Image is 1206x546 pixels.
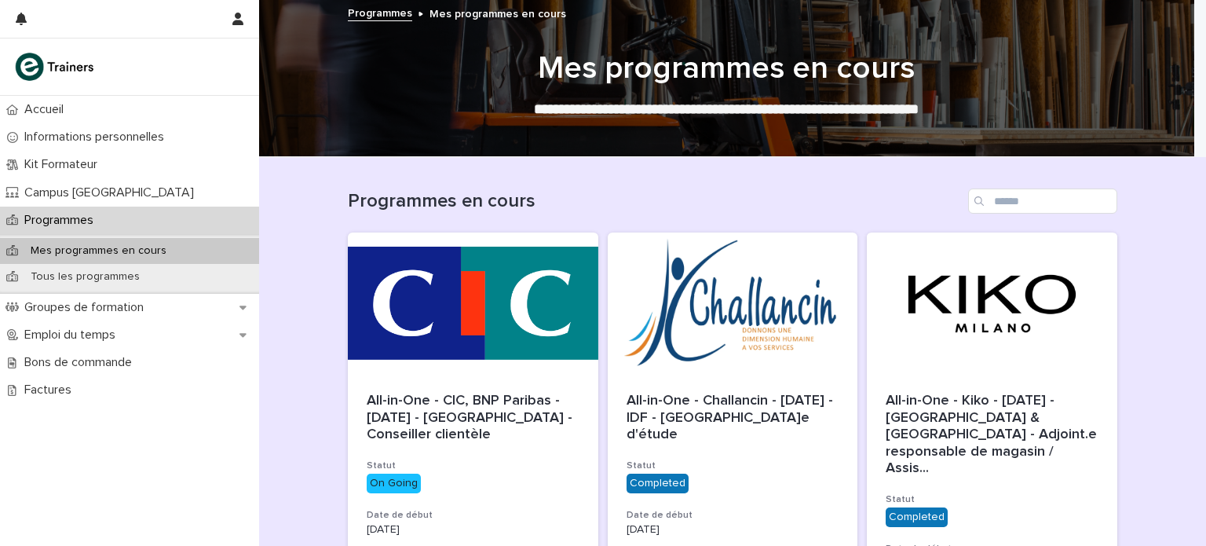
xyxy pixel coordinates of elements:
p: Tous les programmes [18,270,152,284]
p: [DATE] [367,523,579,537]
h1: Mes programmes en cours [342,49,1111,87]
p: Campus [GEOGRAPHIC_DATA] [18,185,206,200]
span: All-in-One - CIC, BNP Paribas - [DATE] - [GEOGRAPHIC_DATA] - Conseiller clientèle [367,394,576,442]
p: Mes programmes en cours [429,4,566,21]
p: Bons de commande [18,355,144,370]
p: Mes programmes en cours [18,244,179,258]
p: Programmes [18,213,106,228]
h3: Statut [627,460,839,472]
p: Accueil [18,102,76,117]
input: Search [968,189,1117,214]
p: Kit Formateur [18,157,110,172]
span: All-in-One - Challancin - [DATE] - IDF - [GEOGRAPHIC_DATA]e d'étude [627,394,837,442]
div: All-in-One - Kiko - Mai 2024 - Paris & Ile-de-France - Adjoint.e responsable de magasin / Assista... [886,393,1098,478]
h3: Statut [886,493,1098,506]
h3: Statut [367,460,579,472]
h3: Date de début [367,509,579,522]
p: [DATE] [627,523,839,537]
p: Informations personnelles [18,130,177,145]
p: Emploi du temps [18,328,128,343]
p: Factures [18,383,84,398]
div: Completed [886,508,948,527]
a: Programmes [348,3,412,21]
span: All-in-One - Kiko - [DATE] - [GEOGRAPHIC_DATA] & [GEOGRAPHIC_DATA] - Adjoint.e responsable de mag... [886,393,1098,478]
p: Groupes de formation [18,300,156,315]
img: K0CqGN7SDeD6s4JG8KQk [13,51,99,82]
div: Completed [627,474,689,493]
h3: Date de début [627,509,839,522]
div: On Going [367,474,421,493]
h1: Programmes en cours [348,190,962,213]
